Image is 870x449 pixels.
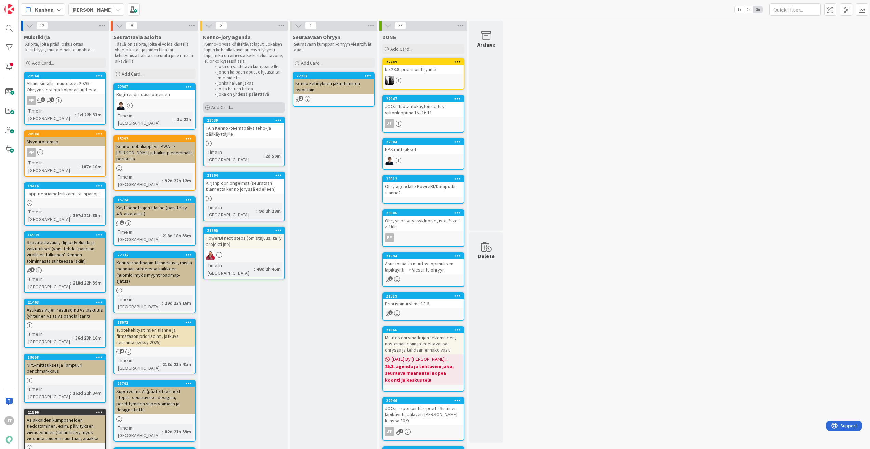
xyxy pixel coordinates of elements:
div: 16939Saavutettavuus, digipalvelulaki ja vaikutukset (voisi tehdä "pandian virallisen tulkinnan" K... [25,232,105,265]
div: 22287Kenno kehityksen jakautuminen osioittain [293,73,374,94]
div: 29d 22h 16m [163,299,193,307]
span: : [162,299,163,307]
img: avatar [4,435,14,445]
div: 218d 22h 39m [71,279,103,287]
span: : [70,212,71,219]
div: JOO:n tuotantokäytönaloitus viikonloppuna 15.-16.11 [383,102,464,117]
div: 22947 [386,96,464,101]
div: Kenno kehityksen jakautuminen osioittain [293,79,374,94]
div: 18671 [117,320,195,325]
div: 1d 22h [175,116,193,123]
span: Add Card... [211,104,233,110]
span: [DATE] By [PERSON_NAME]... [392,356,448,363]
div: 23006Ohryyn päivityssyklitoive, isot 2vko --> 1kk [383,210,464,231]
div: 23012 [386,176,464,181]
div: Time in [GEOGRAPHIC_DATA] [116,357,160,372]
div: JT [383,119,464,128]
a: 22946JOO:n raportointitarpeet - Sisäinen läpikäynti, palaveri [PERSON_NAME] kanssa 30.9.JT [382,397,464,441]
div: 19416 [25,183,105,189]
li: josta haluan tietoa [211,86,284,92]
div: 21704 [204,172,284,179]
div: 22332 [114,252,195,258]
span: 1 [305,22,317,30]
span: 1 [120,220,124,225]
div: Time in [GEOGRAPHIC_DATA] [27,159,79,174]
div: Time in [GEOGRAPHIC_DATA] [116,112,174,127]
p: Täällä on asioita, joita ei voida käsitellä yhdellä kertaa ja joiden tilaa tai kehittymistä halut... [115,42,194,64]
div: Myyntiroadmap [25,137,105,146]
span: : [263,152,264,160]
img: KV [385,76,394,85]
span: 1 [41,97,45,102]
div: 21866 [383,327,464,333]
div: 15724 [117,198,195,202]
div: 22947 [383,96,464,102]
div: Asukassivujen resursointi vs laskutus (yhteinen vs ta vs pandia laarit) [25,305,105,320]
div: Lapputeoriametriikkamuistiinpanoja [25,189,105,198]
li: joka on viestittävä kumppaneille [211,64,284,69]
div: 22946JOO:n raportointitarpeet - Sisäinen läpikäynti, palaveri [PERSON_NAME] kanssa 30.9. [383,398,464,425]
p: Kenno-joryssa käsiteltävät laput. Jokaisen lapun kohdalla käydään ensin lyhyesti läpi, mikä on ai... [204,42,284,64]
span: : [160,232,161,239]
a: 22947JOO:n tuotantokäytönaloitus viikonloppuna 15.-16.11JT [382,95,464,133]
div: 22789ke 28.8. priorisointiryhmä [383,59,464,74]
div: 18671Tuotekehitystiimien tilanne ja firmatason priorisointi, jatkuva seuranta (syksy 2025) [114,319,195,347]
div: 21866Muutos ohrymatkujen tekemiseen, nostetaan esiin jo edeltävässä ohryssä ja tehdään ennakoivasti [383,327,464,354]
div: 22947JOO:n tuotantokäytönaloitus viikonloppuna 15.-16.11 [383,96,464,117]
div: 21596 [25,409,105,415]
div: ke 28.8. priorisointiryhmä [383,65,464,74]
div: Kehitysroadmapin tilannekuva, missä mennään suhteessa kaikkeen (huomioi myös myyntiroadmap-ajatus) [114,258,195,286]
span: Add Card... [301,60,323,66]
div: Archive [477,40,495,49]
div: 22789 [383,59,464,65]
span: 1x [735,6,744,13]
div: 218d 21h 41m [161,360,193,368]
div: 22564Allianssimallin muutokset 2026 - Ohryyn viestintä kokonaisuudesta [25,73,105,94]
div: Bugitrendi nousujohteinen [114,90,195,99]
span: 12 [36,22,48,30]
a: 21704Kirjanpidon ongelmat (seurataan tilannetta kenno joryssä edelleen)Time in [GEOGRAPHIC_DATA]:... [203,172,285,221]
div: 92d 22h 12m [163,177,193,184]
span: 9 [126,22,137,30]
b: 25.8. agenda ja tehtävien jako, seuraava maanantai nopea koonti ja keskustelu [385,363,461,383]
div: Asuntosäätiö muutossopimuksen läpikäynti --> Viestintä ohryyn [383,259,464,274]
span: : [174,116,175,123]
div: Supervoima AI (päätettävä next stepit - seuraavaksi designia, perehtyminen supervoimaan ja design... [114,387,195,414]
div: Time in [GEOGRAPHIC_DATA] [206,203,256,219]
div: PP [25,148,105,157]
div: 22332 [117,253,195,257]
div: 23006 [383,210,464,216]
div: Delete [478,252,495,260]
div: PP [27,96,36,105]
div: 21994 [386,254,464,259]
a: 18671Tuotekehitystiimien tilanne ja firmatason priorisointi, jatkuva seuranta (syksy 2025)Time in... [113,319,196,374]
div: 16939 [28,233,105,237]
div: NPS mittaukset [383,145,464,154]
a: 19658NPS-mittaukset ja Tampuuri benchmarkkausTime in [GEOGRAPHIC_DATA]:162d 22h 34m [24,354,106,403]
input: Quick Filter... [769,3,821,16]
div: Time in [GEOGRAPHIC_DATA] [206,148,263,163]
a: 22332Kehitysroadmapin tilannekuva, missä mennään suhteessa kaikkeen (huomioi myös myyntiroadmap-a... [113,251,196,313]
div: 21596Asiakkaiden kumppaneiden tiedottaminen, esim. päivityksen viivästyminen (tähän liittyy myös ... [25,409,105,443]
div: 21996 [207,228,284,233]
div: Time in [GEOGRAPHIC_DATA] [116,173,162,188]
span: 2 [50,97,54,102]
span: 2 [299,96,303,101]
span: Add Card... [390,46,412,52]
a: 22287Kenno kehityksen jakautuminen osioittain [293,72,375,107]
div: 23012 [383,176,464,182]
span: 1 [388,276,393,281]
div: PowerBI next steps (omistajuus, ta+y projekti jne) [204,234,284,249]
div: 22904 [383,139,464,145]
a: 21994Asuntosäätiö muutossopimuksen läpikäynti --> Viestintä ohryyn [382,252,464,287]
span: Seuraavaan Ohryyn [293,34,340,40]
div: Tuotekehitystiimien tilanne ja firmatason priorisointi, jatkuva seuranta (syksy 2025) [114,326,195,347]
a: 22789ke 28.8. priorisointiryhmäKV [382,58,464,90]
div: 162d 22h 34m [71,389,103,397]
p: Asioita, joita pitää joskus ottaa käsittelyyn, mutta ei haluta unohtaa. [25,42,105,53]
div: Muutos ohrymatkujen tekemiseen, nostetaan esiin jo edeltävässä ohryssä ja tehdään ennakoivasti [383,333,464,354]
a: 22903Bugitrendi nousujohteinenMTTime in [GEOGRAPHIC_DATA]:1d 22h [113,83,196,130]
div: 21463 [25,299,105,305]
div: 1d 22h 33m [76,111,103,118]
img: MT [385,156,394,165]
